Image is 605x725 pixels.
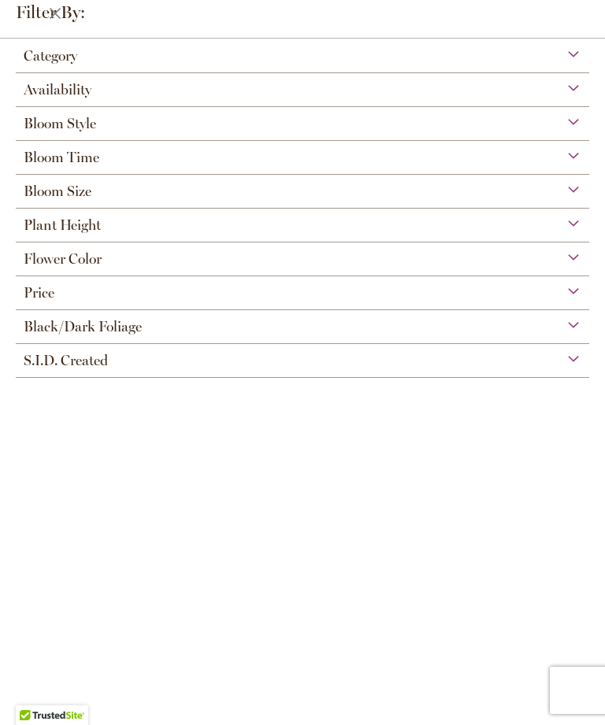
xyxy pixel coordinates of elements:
[24,216,101,234] span: Plant Height
[24,284,54,301] span: Price
[24,183,91,200] span: Bloom Size
[24,318,142,335] span: Black/Dark Foliage
[24,250,102,268] span: Flower Color
[24,81,91,98] span: Availability
[24,47,77,65] span: Category
[24,149,99,166] span: Bloom Time
[24,115,96,132] span: Bloom Style
[12,669,56,713] iframe: Launch Accessibility Center
[24,352,108,369] span: S.I.D. Created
